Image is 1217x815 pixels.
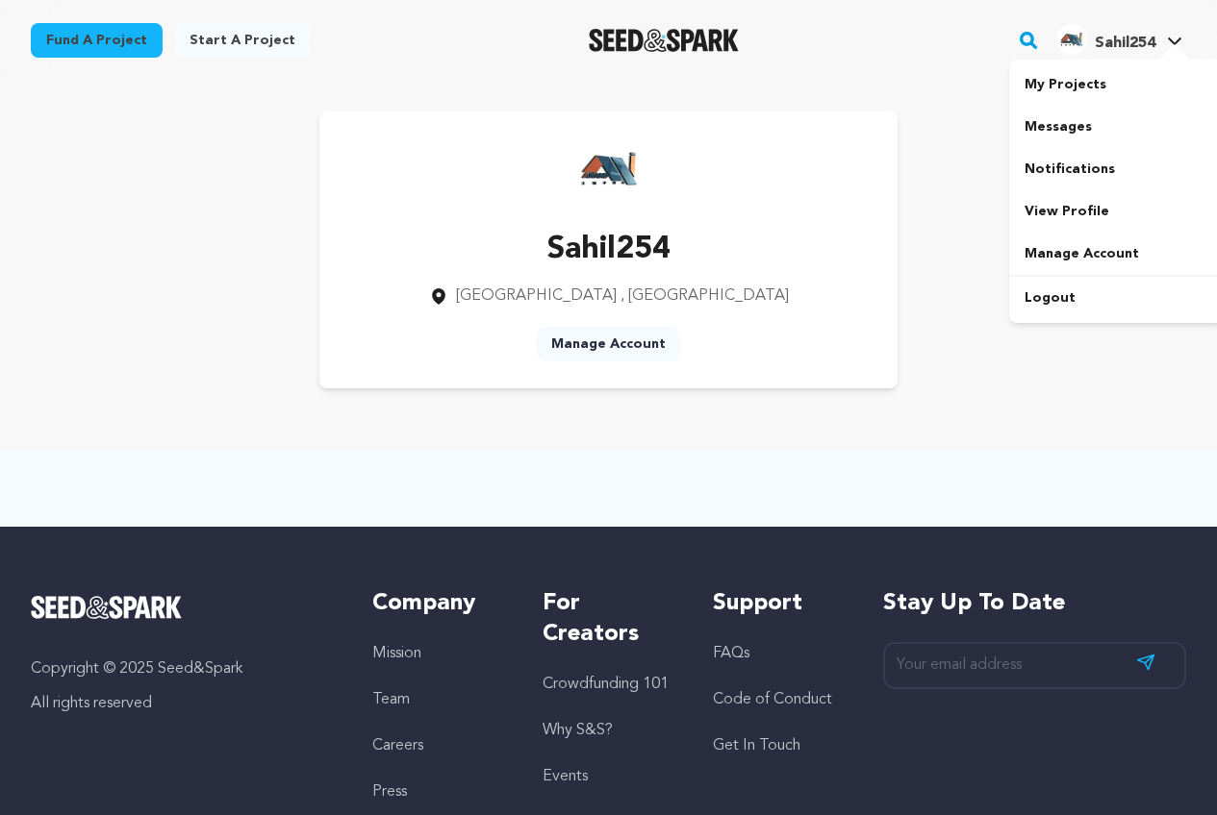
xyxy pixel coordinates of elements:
[1056,24,1155,55] div: Sahil254's Profile
[543,769,588,784] a: Events
[372,646,421,661] a: Mission
[543,723,613,738] a: Why S&S?
[1056,24,1087,55] img: 91ade89e9d900e47.jpg
[31,596,182,619] img: Seed&Spark Logo
[31,692,334,715] p: All rights reserved
[713,692,832,707] a: Code of Conduct
[883,642,1186,689] input: Your email address
[1052,20,1186,55] a: Sahil254's Profile
[372,588,504,619] h5: Company
[456,288,617,304] span: [GEOGRAPHIC_DATA]
[31,596,334,619] a: Seed&Spark Homepage
[31,657,334,680] p: Copyright © 2025 Seed&Spark
[713,738,800,753] a: Get In Touch
[621,288,789,304] span: , [GEOGRAPHIC_DATA]
[372,738,423,753] a: Careers
[713,588,845,619] h5: Support
[372,692,410,707] a: Team
[372,784,407,800] a: Press
[174,23,311,58] a: Start a project
[536,327,681,361] a: Manage Account
[589,29,740,52] a: Seed&Spark Homepage
[589,29,740,52] img: Seed&Spark Logo Dark Mode
[31,23,163,58] a: Fund a project
[543,677,669,692] a: Crowdfunding 101
[713,646,749,661] a: FAQs
[1052,20,1186,61] span: Sahil254's Profile
[429,227,789,273] p: Sahil254
[883,588,1186,619] h5: Stay up to date
[543,588,674,650] h5: For Creators
[1095,36,1155,51] span: Sahil254
[570,131,647,208] img: https://seedandspark-static.s3.us-east-2.amazonaws.com/images/User/002/322/261/medium/91ade89e9d9...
